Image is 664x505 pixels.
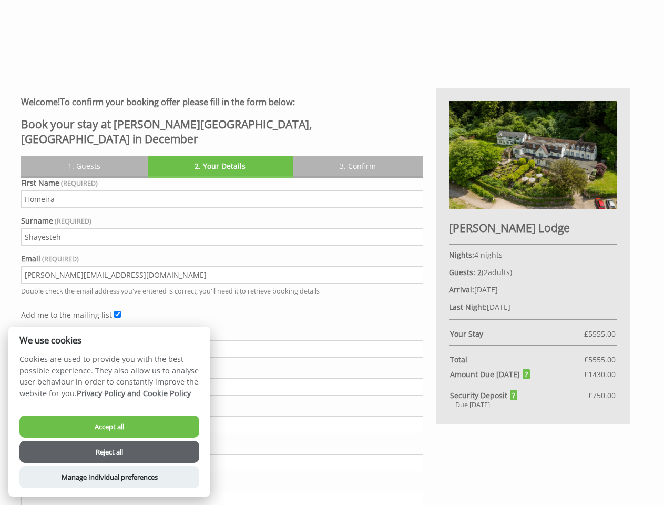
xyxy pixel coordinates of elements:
strong: Nights: [449,250,474,260]
strong: 2 [477,267,482,277]
strong: Welcome! [21,96,60,108]
strong: Your Stay [450,329,584,339]
label: Surname [21,216,423,226]
strong: Arrival: [449,285,474,295]
span: 2 [484,267,488,277]
strong: Security Deposit [450,390,517,400]
p: [DATE] [449,285,617,295]
span: £ [584,355,616,365]
span: £ [584,329,616,339]
label: County [21,441,423,451]
h3: To confirm your booking offer please fill in the form below: [21,96,423,108]
h2: [PERSON_NAME] Lodge [449,220,617,235]
img: An image of 'Symonds Yat Lodge' [449,101,617,209]
label: Postcode [21,479,423,489]
button: Reject all [19,441,199,463]
input: Second Line of Your Address [21,378,423,396]
p: [DATE] [449,302,617,312]
label: First Name [21,178,423,188]
a: 2. Your Details [148,156,293,176]
a: 1. Guests [21,156,148,176]
label: Address Line Two [21,366,423,376]
span: adult [484,267,510,277]
p: 4 nights [449,250,617,260]
input: Surname [21,228,423,246]
input: First Line of Your Address [21,340,423,358]
span: 750.00 [593,390,616,400]
span: ( ) [477,267,512,277]
span: £ [584,369,616,379]
button: Accept all [19,416,199,438]
p: Double check the email address you've entered is correct, you'll need it to retrieve booking details [21,287,423,296]
span: £ [588,390,616,400]
span: 5555.00 [588,329,616,339]
strong: Total [450,355,584,365]
iframe: Customer reviews powered by Trustpilot [6,1,658,79]
a: 3. Confirm [293,156,423,176]
span: s [506,267,510,277]
button: Manage Individual preferences [19,466,199,488]
h2: We use cookies [8,335,210,345]
div: Due [DATE] [449,400,617,409]
label: Address Line One [21,328,423,338]
strong: Guests: [449,267,475,277]
span: 1430.00 [588,369,616,379]
label: Email [21,254,423,264]
h2: Book your stay at [PERSON_NAME][GEOGRAPHIC_DATA], [GEOGRAPHIC_DATA] in December [21,117,423,146]
label: City [21,403,423,413]
input: Forename [21,190,423,208]
strong: Last Night: [449,302,487,312]
a: Privacy Policy and Cookie Policy [77,388,191,398]
span: 5555.00 [588,355,616,365]
input: Email Address [21,266,423,284]
p: Cookies are used to provide you with the best possible experience. They also allow us to analyse ... [8,353,210,407]
label: Add me to the mailing list [21,310,112,320]
strong: Amount Due [DATE] [450,369,530,379]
